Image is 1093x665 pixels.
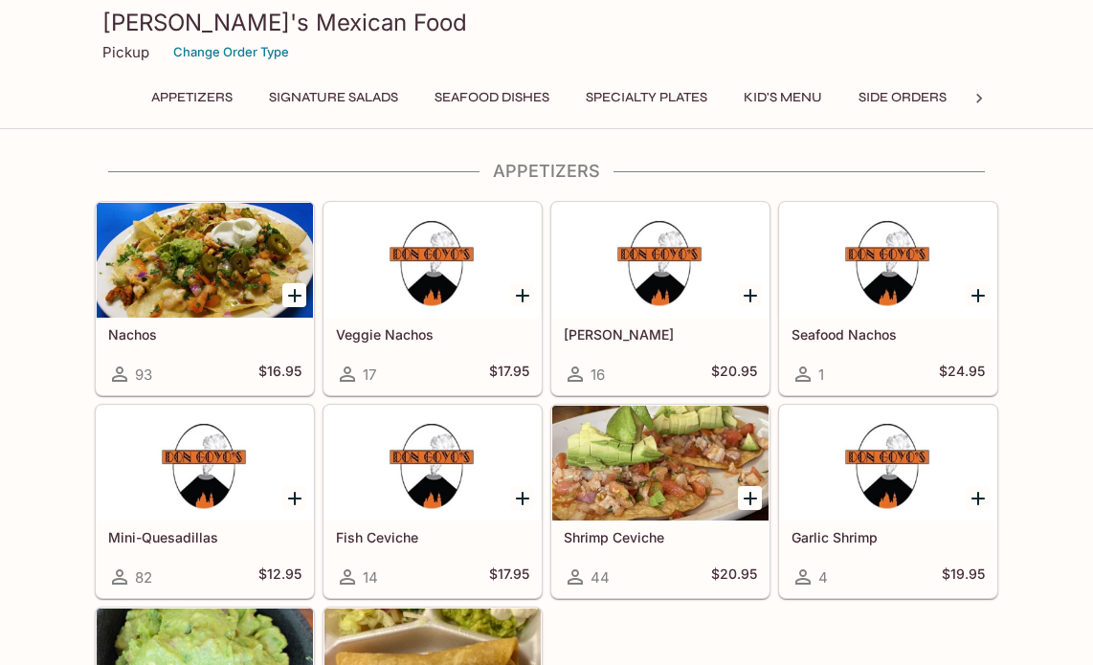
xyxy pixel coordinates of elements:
[738,486,762,510] button: Add Shrimp Ceviche
[564,326,757,343] h5: [PERSON_NAME]
[324,406,541,521] div: Fish Ceviche
[818,366,824,384] span: 1
[96,405,314,598] a: Mini-Quesadillas82$12.95
[780,203,996,318] div: Seafood Nachos
[258,565,301,588] h5: $12.95
[97,406,313,521] div: Mini-Quesadillas
[792,326,985,343] h5: Seafood Nachos
[108,326,301,343] h5: Nachos
[282,283,306,307] button: Add Nachos
[848,84,957,111] button: Side Orders
[711,363,757,386] h5: $20.95
[779,202,997,395] a: Seafood Nachos1$24.95
[324,203,541,318] div: Veggie Nachos
[363,568,378,587] span: 14
[141,84,243,111] button: Appetizers
[258,363,301,386] h5: $16.95
[96,202,314,395] a: Nachos93$16.95
[510,486,534,510] button: Add Fish Ceviche
[323,405,542,598] a: Fish Ceviche14$17.95
[551,405,770,598] a: Shrimp Ceviche44$20.95
[323,202,542,395] a: Veggie Nachos17$17.95
[552,203,769,318] div: Fajita Nachos
[102,43,149,61] p: Pickup
[564,529,757,545] h5: Shrimp Ceviche
[165,37,298,67] button: Change Order Type
[489,363,529,386] h5: $17.95
[942,565,985,588] h5: $19.95
[591,366,605,384] span: 16
[591,568,610,587] span: 44
[95,161,998,182] h4: Appetizers
[336,529,529,545] h5: Fish Ceviche
[551,202,770,395] a: [PERSON_NAME]16$20.95
[575,84,718,111] button: Specialty Plates
[135,568,152,587] span: 82
[97,203,313,318] div: Nachos
[258,84,409,111] button: Signature Salads
[489,565,529,588] h5: $17.95
[779,405,997,598] a: Garlic Shrimp4$19.95
[510,283,534,307] button: Add Veggie Nachos
[818,568,828,587] span: 4
[336,326,529,343] h5: Veggie Nachos
[135,366,152,384] span: 93
[363,366,376,384] span: 17
[939,363,985,386] h5: $24.95
[780,406,996,521] div: Garlic Shrimp
[711,565,757,588] h5: $20.95
[966,283,990,307] button: Add Seafood Nachos
[108,529,301,545] h5: Mini-Quesadillas
[102,8,991,37] h3: [PERSON_NAME]'s Mexican Food
[738,283,762,307] button: Add Fajita Nachos
[792,529,985,545] h5: Garlic Shrimp
[966,486,990,510] button: Add Garlic Shrimp
[282,486,306,510] button: Add Mini-Quesadillas
[552,406,769,521] div: Shrimp Ceviche
[733,84,833,111] button: Kid's Menu
[424,84,560,111] button: Seafood Dishes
